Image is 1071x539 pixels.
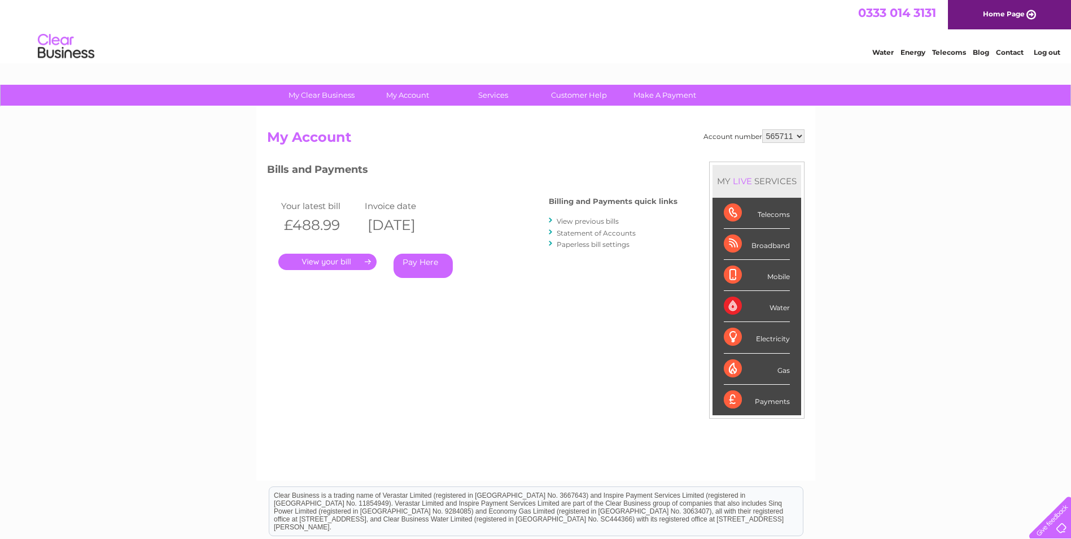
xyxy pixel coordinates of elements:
[731,176,754,186] div: LIVE
[1034,48,1060,56] a: Log out
[712,165,801,197] div: MY SERVICES
[532,85,626,106] a: Customer Help
[703,129,805,143] div: Account number
[932,48,966,56] a: Telecoms
[278,254,377,270] a: .
[724,198,790,229] div: Telecoms
[549,197,677,206] h4: Billing and Payments quick links
[872,48,894,56] a: Water
[267,162,677,181] h3: Bills and Payments
[724,260,790,291] div: Mobile
[267,129,805,151] h2: My Account
[996,48,1024,56] a: Contact
[269,6,803,55] div: Clear Business is a trading name of Verastar Limited (registered in [GEOGRAPHIC_DATA] No. 3667643...
[724,229,790,260] div: Broadband
[724,322,790,353] div: Electricity
[618,85,711,106] a: Make A Payment
[362,198,446,214] td: Invoice date
[278,198,362,214] td: Your latest bill
[557,217,619,225] a: View previous bills
[724,291,790,322] div: Water
[557,229,636,237] a: Statement of Accounts
[724,385,790,415] div: Payments
[900,48,925,56] a: Energy
[858,6,936,20] a: 0333 014 3131
[362,214,446,237] th: [DATE]
[394,254,453,278] a: Pay Here
[973,48,989,56] a: Blog
[557,240,630,249] a: Paperless bill settings
[724,354,790,385] div: Gas
[447,85,540,106] a: Services
[37,29,95,64] img: logo.png
[278,214,362,237] th: £488.99
[361,85,454,106] a: My Account
[275,85,368,106] a: My Clear Business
